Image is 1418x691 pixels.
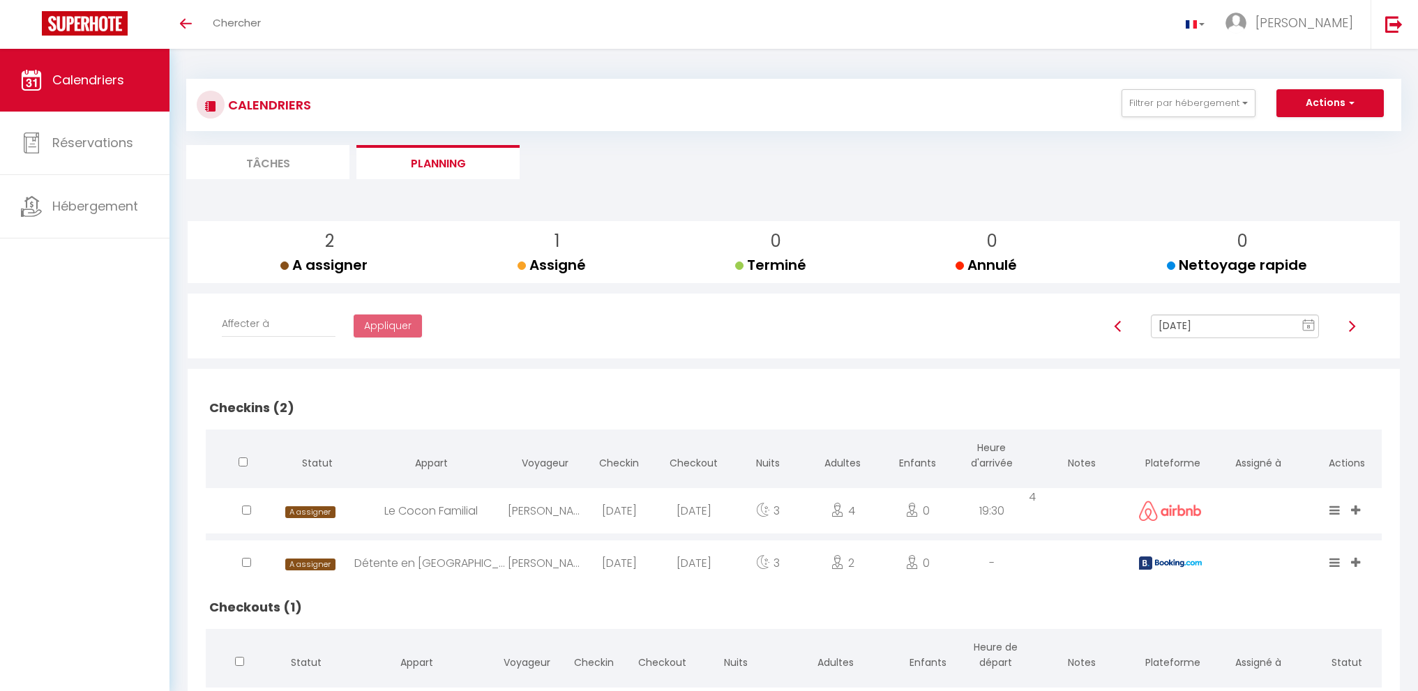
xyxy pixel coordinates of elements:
[1151,314,1319,338] input: Select Date
[1255,14,1353,31] span: [PERSON_NAME]
[560,629,627,684] th: Checkin
[967,228,1017,255] p: 0
[695,629,777,684] th: Nuits
[806,430,880,485] th: Adultes
[895,629,962,684] th: Enfants
[1346,321,1357,332] img: arrow-right3.svg
[656,540,731,586] div: [DATE]
[656,430,731,485] th: Checkout
[354,540,507,586] div: Détente en [GEOGRAPHIC_DATA]
[280,255,368,275] span: A assigner
[518,255,586,275] span: Assigné
[1385,15,1403,33] img: logout
[735,255,806,275] span: Terminé
[508,430,582,485] th: Voyageur
[508,540,582,586] div: [PERSON_NAME]
[1276,89,1384,117] button: Actions
[186,145,349,179] li: Tâches
[777,629,895,684] th: Adultes
[213,15,261,30] span: Chercher
[354,314,422,338] button: Appliquer
[1167,255,1307,275] span: Nettoyage rapide
[415,456,448,470] span: Appart
[493,629,560,684] th: Voyageur
[206,586,1382,629] h2: Checkouts (1)
[302,456,333,470] span: Statut
[1135,629,1205,684] th: Plateforme
[356,145,520,179] li: Planning
[225,89,311,121] h3: CALENDRIERS
[582,430,656,485] th: Checkin
[956,255,1017,275] span: Annulé
[291,655,322,669] span: Statut
[52,197,138,215] span: Hébergement
[746,228,806,255] p: 0
[292,228,368,255] p: 2
[1122,89,1255,117] button: Filtrer par hébergement
[400,655,433,669] span: Appart
[806,488,880,533] div: 4
[880,540,955,586] div: 0
[954,540,1029,586] div: -
[1029,629,1135,684] th: Notes
[880,488,955,533] div: 0
[42,11,128,36] img: Super Booking
[1029,485,1135,537] td: 4
[354,488,507,533] div: Le Cocon Familial
[962,629,1029,684] th: Heure de départ
[582,488,656,533] div: [DATE]
[1139,501,1202,521] img: airbnb2.png
[1112,321,1124,332] img: arrow-left3.svg
[52,71,124,89] span: Calendriers
[731,430,806,485] th: Nuits
[806,540,880,586] div: 2
[954,430,1029,485] th: Heure d'arrivée
[628,629,695,684] th: Checkout
[1135,430,1205,485] th: Plateforme
[582,540,656,586] div: [DATE]
[954,488,1029,533] div: 19:30
[1225,13,1246,33] img: ...
[1029,430,1135,485] th: Notes
[529,228,586,255] p: 1
[1139,556,1202,570] img: booking2.png
[1178,228,1307,255] p: 0
[731,488,806,533] div: 3
[1205,629,1311,684] th: Assigné à
[880,430,955,485] th: Enfants
[1311,430,1382,485] th: Actions
[206,386,1382,430] h2: Checkins (2)
[285,506,335,518] span: A assigner
[1311,629,1382,684] th: Statut
[731,540,806,586] div: 3
[1307,324,1311,330] text: 8
[52,134,133,151] span: Réservations
[285,559,335,570] span: A assigner
[508,488,582,533] div: [PERSON_NAME]
[1205,430,1311,485] th: Assigné à
[656,488,731,533] div: [DATE]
